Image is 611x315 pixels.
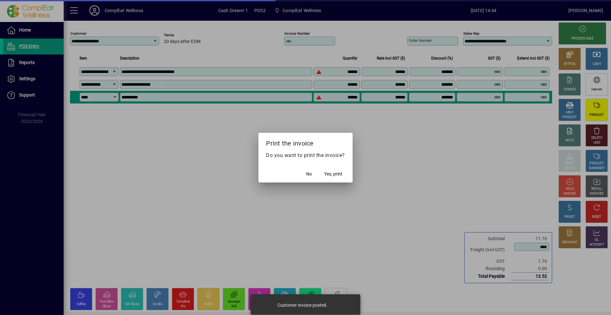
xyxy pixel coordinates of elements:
[277,302,327,308] div: Customer invoice posted.
[299,168,319,180] button: No
[324,171,342,177] span: Yes, print
[258,133,353,151] h2: Print the invoice
[322,168,345,180] button: Yes, print
[266,152,345,159] p: Do you want to print the invoice?
[306,171,312,177] span: No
